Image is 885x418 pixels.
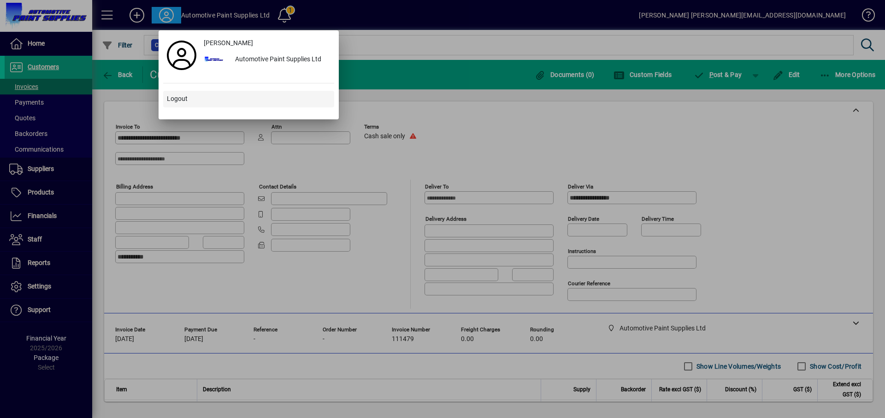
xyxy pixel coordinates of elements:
[200,52,334,68] button: Automotive Paint Supplies Ltd
[228,52,334,68] div: Automotive Paint Supplies Ltd
[163,91,334,107] button: Logout
[163,47,200,64] a: Profile
[167,94,188,104] span: Logout
[200,35,334,52] a: [PERSON_NAME]
[204,38,253,48] span: [PERSON_NAME]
